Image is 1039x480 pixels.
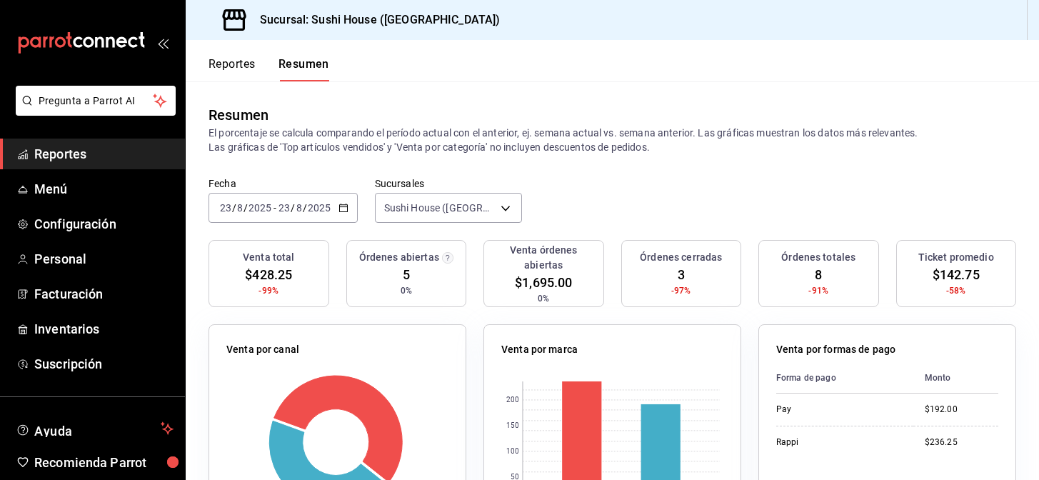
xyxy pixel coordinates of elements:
[808,284,828,297] span: -91%
[244,202,248,214] span: /
[259,284,278,297] span: -99%
[506,448,519,456] text: 100
[359,250,439,265] h3: Órdenes abiertas
[515,273,572,292] span: $1,695.00
[776,363,913,394] th: Forma de pago
[278,202,291,214] input: --
[401,284,412,297] span: 0%
[10,104,176,119] a: Pregunta a Parrot AI
[209,104,268,126] div: Resumen
[245,265,292,284] span: $428.25
[232,202,236,214] span: /
[506,422,519,430] text: 150
[219,202,232,214] input: --
[925,404,998,416] div: $192.00
[34,420,155,437] span: Ayuda
[671,284,691,297] span: -97%
[913,363,998,394] th: Monto
[39,94,154,109] span: Pregunta a Parrot AI
[278,57,329,81] button: Resumen
[403,265,410,284] span: 5
[209,57,256,81] button: Reportes
[273,202,276,214] span: -
[296,202,303,214] input: --
[678,265,685,284] span: 3
[384,201,496,215] span: Sushi House ([GEOGRAPHIC_DATA])
[640,250,722,265] h3: Órdenes cerradas
[291,202,295,214] span: /
[248,202,272,214] input: ----
[209,126,1016,154] p: El porcentaje se calcula comparando el período actual con el anterior, ej. semana actual vs. sema...
[307,202,331,214] input: ----
[34,284,174,304] span: Facturación
[490,243,598,273] h3: Venta órdenes abiertas
[157,37,169,49] button: open_drawer_menu
[209,57,329,81] div: navigation tabs
[236,202,244,214] input: --
[226,342,299,357] p: Venta por canal
[34,144,174,164] span: Reportes
[34,354,174,374] span: Suscripción
[538,292,549,305] span: 0%
[34,319,174,339] span: Inventarios
[781,250,855,265] h3: Órdenes totales
[34,179,174,199] span: Menú
[16,86,176,116] button: Pregunta a Parrot AI
[506,396,519,404] text: 200
[34,214,174,234] span: Configuración
[303,202,307,214] span: /
[249,11,500,29] h3: Sucursal: Sushi House ([GEOGRAPHIC_DATA])
[209,179,358,189] label: Fecha
[946,284,966,297] span: -58%
[776,436,902,449] div: Rappi
[925,436,998,449] div: $236.25
[243,250,294,265] h3: Venta total
[933,265,980,284] span: $142.75
[776,342,895,357] p: Venta por formas de pago
[815,265,822,284] span: 8
[34,249,174,269] span: Personal
[34,453,174,472] span: Recomienda Parrot
[375,179,523,189] label: Sucursales
[501,342,578,357] p: Venta por marca
[918,250,994,265] h3: Ticket promedio
[776,404,902,416] div: Pay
